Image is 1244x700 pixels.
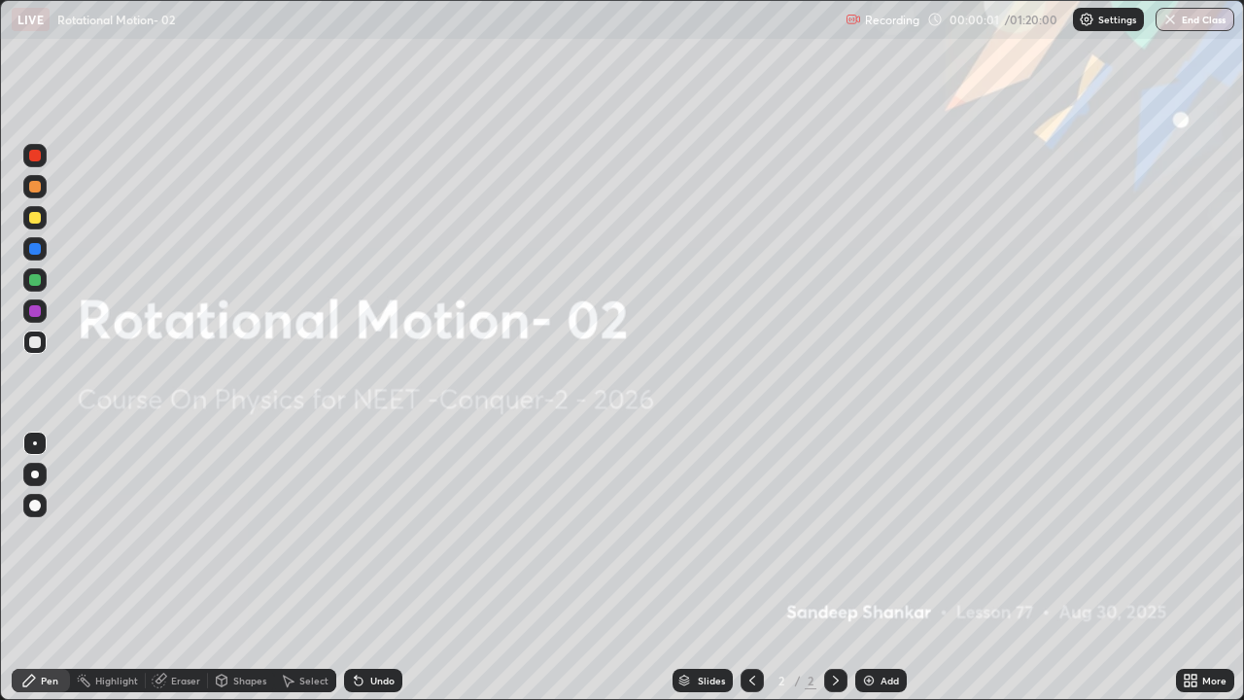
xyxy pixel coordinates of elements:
img: class-settings-icons [1079,12,1094,27]
p: Settings [1098,15,1136,24]
p: Rotational Motion- 02 [57,12,175,27]
button: End Class [1156,8,1234,31]
div: Eraser [171,676,200,685]
div: More [1202,676,1227,685]
img: end-class-cross [1162,12,1178,27]
div: Select [299,676,328,685]
div: Undo [370,676,395,685]
div: 2 [805,672,816,689]
div: Highlight [95,676,138,685]
div: Add [881,676,899,685]
img: recording.375f2c34.svg [846,12,861,27]
div: Slides [698,676,725,685]
p: Recording [865,13,919,27]
div: / [795,675,801,686]
img: add-slide-button [861,673,877,688]
div: Shapes [233,676,266,685]
div: Pen [41,676,58,685]
p: LIVE [17,12,44,27]
div: 2 [772,675,791,686]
